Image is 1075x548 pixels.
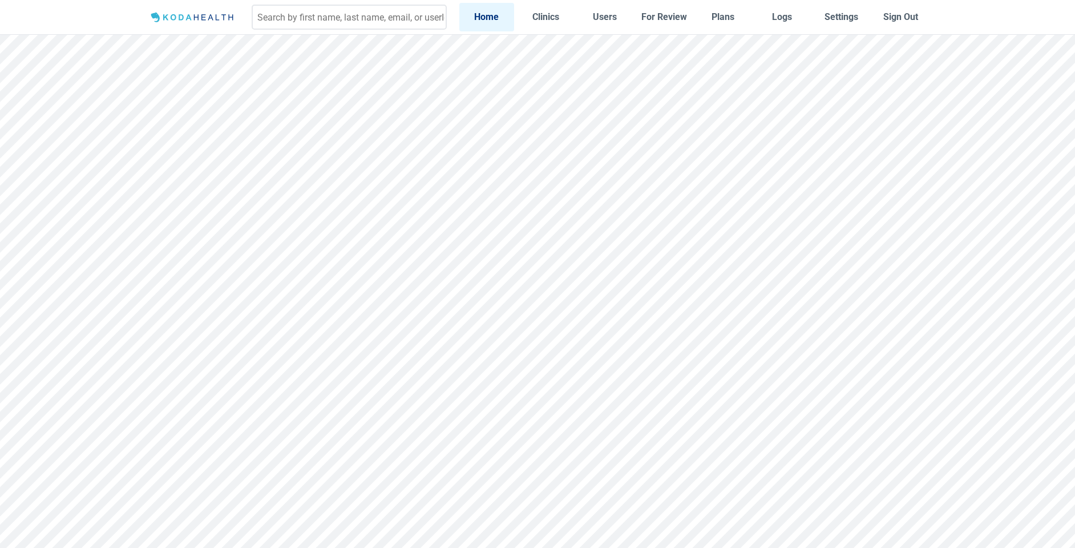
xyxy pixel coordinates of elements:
a: Settings [814,3,869,31]
a: Logs [755,3,810,31]
button: Sign Out [873,3,928,31]
a: Users [577,3,632,31]
input: Search by first name, last name, email, or userId [252,5,447,30]
a: Home [459,3,514,31]
a: Plans [696,3,751,31]
a: Clinics [519,3,573,31]
a: For Review [637,3,692,31]
img: Logo [147,10,239,25]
